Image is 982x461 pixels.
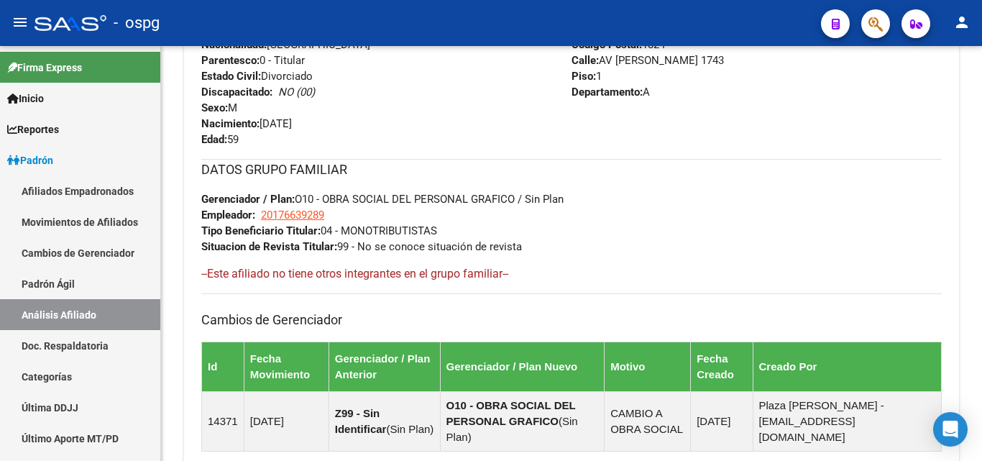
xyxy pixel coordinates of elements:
td: CAMBIO A OBRA SOCIAL [605,391,691,451]
td: 14371 [202,391,244,451]
span: [GEOGRAPHIC_DATA] [201,38,370,51]
span: A [572,86,650,99]
th: Motivo [605,342,691,391]
strong: Estado Civil: [201,70,261,83]
strong: Z99 - Sin Identificar [335,407,387,435]
strong: Nacimiento: [201,117,260,130]
th: Gerenciador / Plan Nuevo [440,342,605,391]
mat-icon: menu [12,14,29,31]
td: [DATE] [691,391,753,451]
strong: Nacionalidad: [201,38,267,51]
span: [DATE] [201,117,292,130]
span: Sin Plan [446,415,578,443]
span: Sin Plan [390,423,430,435]
span: 20176639289 [261,209,324,222]
strong: Código Postal: [572,38,642,51]
span: Inicio [7,91,44,106]
span: 0 - Titular [201,54,305,67]
strong: Discapacitado: [201,86,272,99]
div: Open Intercom Messenger [933,412,968,447]
strong: Piso: [572,70,596,83]
mat-icon: person [953,14,970,31]
span: 1 [572,70,602,83]
strong: Parentesco: [201,54,260,67]
td: Plaza [PERSON_NAME] - [EMAIL_ADDRESS][DOMAIN_NAME] [753,391,941,451]
th: Id [202,342,244,391]
td: ( ) [440,391,605,451]
span: 1824 [572,38,665,51]
strong: Edad: [201,133,227,146]
span: O10 - OBRA SOCIAL DEL PERSONAL GRAFICO / Sin Plan [201,193,564,206]
h3: DATOS GRUPO FAMILIAR [201,160,942,180]
strong: Gerenciador / Plan: [201,193,295,206]
strong: O10 - OBRA SOCIAL DEL PERSONAL GRAFICO [446,399,576,427]
span: Divorciado [201,70,313,83]
span: 04 - MONOTRIBUTISTAS [201,224,437,237]
span: 59 [201,133,239,146]
h3: Cambios de Gerenciador [201,310,942,330]
h4: --Este afiliado no tiene otros integrantes en el grupo familiar-- [201,266,942,282]
span: M [201,101,237,114]
td: [DATE] [244,391,329,451]
strong: Tipo Beneficiario Titular: [201,224,321,237]
strong: Calle: [572,54,599,67]
th: Fecha Creado [691,342,753,391]
th: Gerenciador / Plan Anterior [329,342,440,391]
span: 99 - No se conoce situación de revista [201,240,522,253]
th: Creado Por [753,342,941,391]
span: AV [PERSON_NAME] 1743 [572,54,724,67]
span: - ospg [114,7,160,39]
strong: Sexo: [201,101,228,114]
strong: Situacion de Revista Titular: [201,240,337,253]
strong: Departamento: [572,86,643,99]
th: Fecha Movimiento [244,342,329,391]
span: Firma Express [7,60,82,76]
i: NO (00) [278,86,315,99]
td: ( ) [329,391,440,451]
strong: Empleador: [201,209,255,222]
span: Padrón [7,152,53,168]
span: Reportes [7,122,59,137]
